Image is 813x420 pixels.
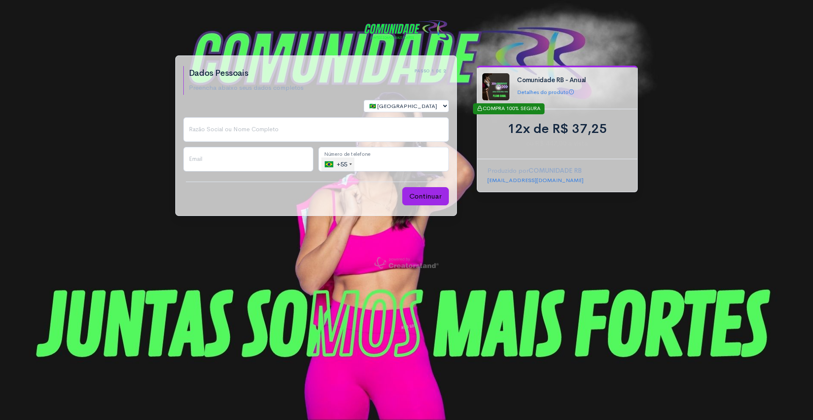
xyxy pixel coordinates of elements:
[415,69,446,73] h6: Passo 1 de 2
[528,166,582,174] strong: COMUNIDADE RB
[325,157,354,171] div: +55
[374,257,438,269] img: powered-by-creatorsland-e1a4e4bebae488dff9c9a81466bc3db6f0b7cf8c8deafde3238028c30cb33651.png
[473,103,545,114] div: COMPRA 100% SEGURA
[487,119,627,138] div: 12x de R$ 37,25
[402,187,449,206] button: Continuar
[517,88,574,96] a: Detalhes do produto
[189,69,304,78] h2: Dados Pessoais
[183,147,314,171] input: Email
[321,157,354,171] div: Brazil (Brasil): +55
[487,177,583,184] a: [EMAIL_ADDRESS][DOMAIN_NAME]
[517,77,630,84] h4: Comunidade RB - Anual
[487,166,627,176] p: Produzido por
[487,138,627,149] span: ou R$ 447,00 à vista
[189,83,304,93] p: Preencha abaixo seus dados completos
[183,117,449,142] input: Nome Completo
[364,20,449,40] img: COMUNIDADE RB
[482,73,509,100] img: agora%20(200%20x%20200%20px).jpg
